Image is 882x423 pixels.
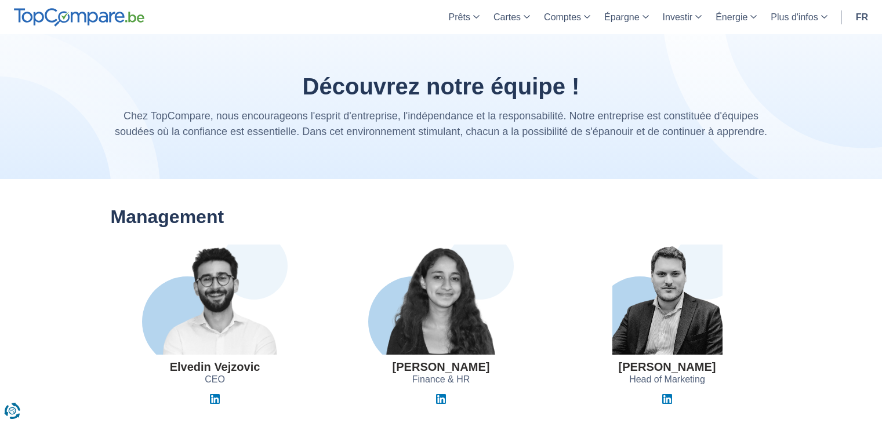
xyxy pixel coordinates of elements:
img: Jihane El Khyari [368,245,514,355]
span: CEO [205,373,225,386]
h1: Découvrez notre équipe ! [111,74,772,99]
img: Linkedin Jihane El Khyari [436,394,446,404]
img: Linkedin Elvedin Vejzovic [210,394,220,404]
h3: Elvedin Vejzovic [170,360,260,373]
img: Elvedin Vejzovic [140,245,289,355]
h3: [PERSON_NAME] [393,360,490,373]
h2: Management [111,207,772,227]
img: Linkedin Guillaume Georges [662,394,672,404]
h3: [PERSON_NAME] [619,360,716,373]
p: Chez TopCompare, nous encourageons l'esprit d'entreprise, l'indépendance et la responsabilité. No... [111,108,772,140]
span: Head of Marketing [629,373,705,386]
img: Guillaume Georges [612,245,723,355]
img: TopCompare [14,8,144,27]
span: Finance & HR [412,373,470,386]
